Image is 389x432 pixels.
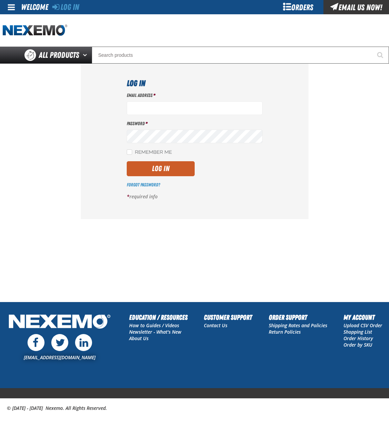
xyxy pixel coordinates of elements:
[269,312,327,322] h2: Order Support
[129,335,148,342] a: About Us
[372,47,389,64] button: Start Searching
[269,322,327,329] a: Shipping Rates and Policies
[343,329,372,335] a: Shopping List
[3,24,67,36] img: Nexemo logo
[127,149,172,156] label: Remember Me
[343,342,372,348] a: Order by SKU
[343,322,382,329] a: Upload CSV Order
[127,161,195,176] button: Log In
[127,182,160,187] a: Forgot Password?
[92,47,389,64] input: Search
[7,312,112,332] img: Nexemo Logo
[81,47,92,64] button: Open All Products pages
[343,335,373,342] a: Order History
[129,329,181,335] a: Newsletter - What's New
[269,329,301,335] a: Return Policies
[39,49,79,61] span: All Products
[204,322,227,329] a: Contact Us
[129,312,188,322] h2: Education / Resources
[127,120,263,127] label: Password
[343,312,382,322] h2: My Account
[3,24,67,36] a: Home
[24,354,95,361] a: [EMAIL_ADDRESS][DOMAIN_NAME]
[129,322,179,329] a: How to Guides / Videos
[127,77,263,89] h1: Log In
[127,149,132,155] input: Remember Me
[52,2,79,12] a: Log In
[204,312,252,322] h2: Customer Support
[127,194,263,200] p: required info
[127,92,263,99] label: Email Address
